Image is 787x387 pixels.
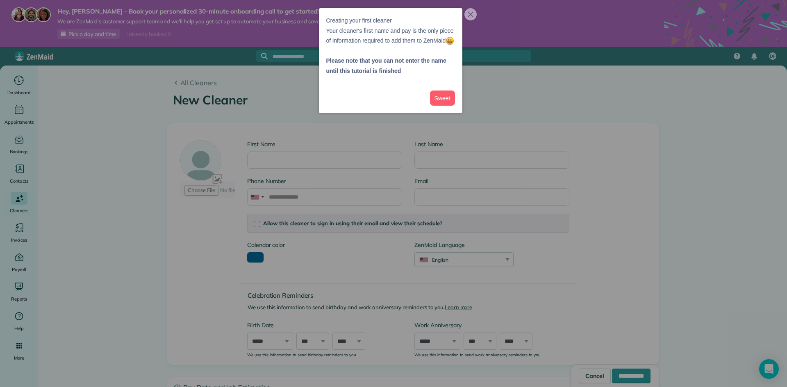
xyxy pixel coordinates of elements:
button: close, [464,8,477,20]
p: Creating your first cleaner Your cleaner's first name and pay is the only piece of information re... [326,16,455,46]
div: Creating your first cleanerYour cleaner&amp;#39;s first name and pay is the only piece of informa... [319,8,462,113]
button: Sweet [430,91,455,106]
strong: Please note that you can not enter the name until this tutorial is finished [326,57,446,74]
img: :smiley: [446,36,454,45]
